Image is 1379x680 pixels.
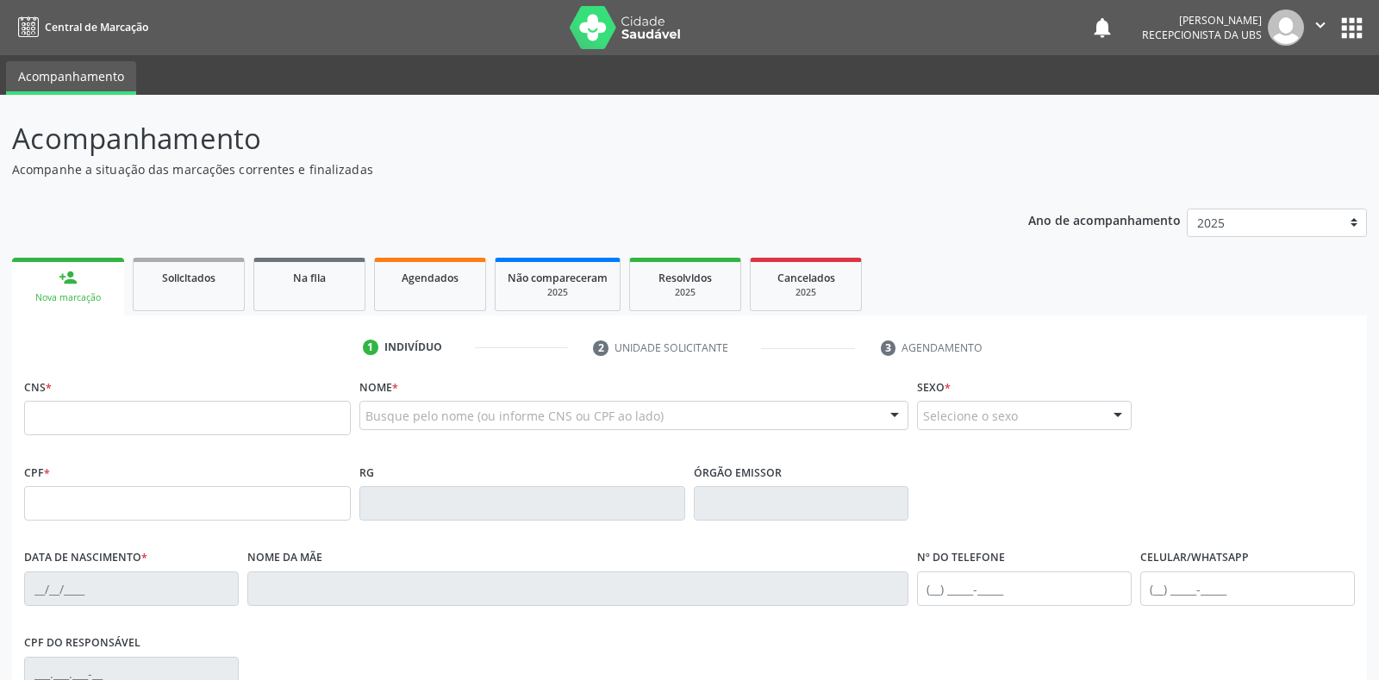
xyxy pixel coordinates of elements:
label: Nome da mãe [247,545,322,571]
label: CPF do responsável [24,630,140,657]
div: 2025 [508,286,608,299]
p: Acompanhamento [12,117,960,160]
label: CPF [24,459,50,486]
div: person_add [59,268,78,287]
button: apps [1337,13,1367,43]
label: CNS [24,374,52,401]
label: RG [359,459,374,486]
span: Central de Marcação [45,20,148,34]
input: (__) _____-_____ [917,571,1132,606]
a: Central de Marcação [12,13,148,41]
p: Acompanhe a situação das marcações correntes e finalizadas [12,160,960,178]
button:  [1304,9,1337,46]
input: (__) _____-_____ [1140,571,1355,606]
button: notifications [1090,16,1114,40]
div: 2025 [763,286,849,299]
label: Órgão emissor [694,459,782,486]
div: Nova marcação [24,291,112,304]
span: Recepcionista da UBS [1142,28,1262,42]
input: __/__/____ [24,571,239,606]
label: Data de nascimento [24,545,147,571]
span: Solicitados [162,271,215,285]
div: Indivíduo [384,340,442,355]
div: [PERSON_NAME] [1142,13,1262,28]
p: Ano de acompanhamento [1028,209,1181,230]
a: Acompanhamento [6,61,136,95]
span: Busque pelo nome (ou informe CNS ou CPF ao lado) [365,407,664,425]
label: Nome [359,374,398,401]
img: img [1268,9,1304,46]
label: Sexo [917,374,951,401]
span: Cancelados [777,271,835,285]
span: Na fila [293,271,326,285]
span: Selecione o sexo [923,407,1018,425]
i:  [1311,16,1330,34]
span: Agendados [402,271,459,285]
label: Nº do Telefone [917,545,1005,571]
span: Não compareceram [508,271,608,285]
span: Resolvidos [658,271,712,285]
div: 2025 [642,286,728,299]
div: 1 [363,340,378,355]
label: Celular/WhatsApp [1140,545,1249,571]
